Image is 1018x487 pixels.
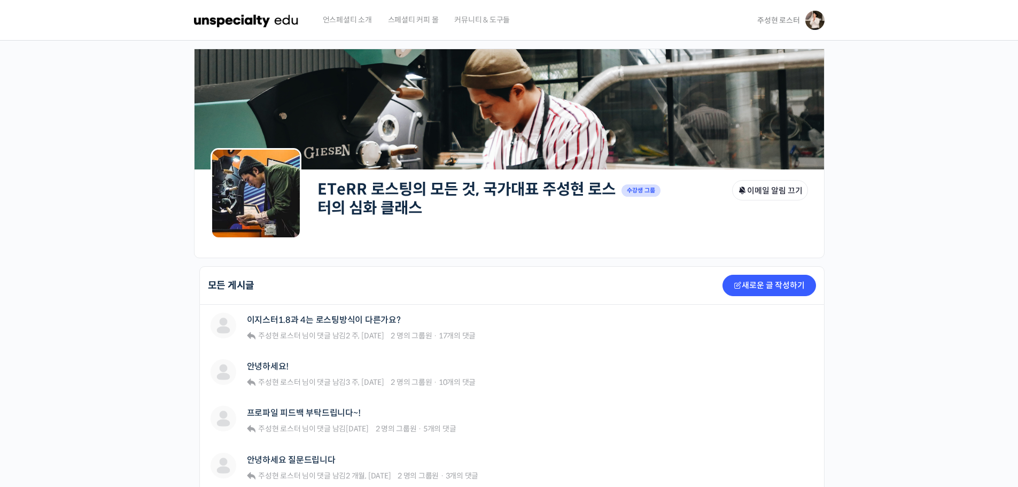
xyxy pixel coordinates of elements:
[446,471,479,481] span: 3개의 댓글
[211,148,301,239] img: Group logo of ETeRR 로스팅의 모든 것, 국가대표 주성현 로스터의 심화 클래스
[257,331,300,341] a: 주성현 로스터
[257,424,369,434] span: 님이 댓글 남김
[257,424,300,434] a: 주성현 로스터
[621,184,661,197] span: 수강생 그룹
[257,377,300,387] a: 주성현 로스터
[257,471,300,481] a: 주성현 로스터
[247,455,336,465] a: 안녕하세요 질문드립니다
[257,377,384,387] span: 님이 댓글 남김
[376,424,417,434] span: 2 명의 그룹원
[346,471,391,481] a: 2 개월, [DATE]
[317,180,616,218] a: ETeRR 로스팅의 모든 것, 국가대표 주성현 로스터의 심화 클래스
[346,331,384,341] a: 2 주, [DATE]
[346,377,384,387] a: 3 주, [DATE]
[258,471,300,481] span: 주성현 로스터
[258,331,300,341] span: 주성현 로스터
[433,331,437,341] span: ·
[398,471,439,481] span: 2 명의 그룹원
[258,377,300,387] span: 주성현 로스터
[433,377,437,387] span: ·
[257,331,384,341] span: 님이 댓글 남김
[258,424,300,434] span: 주성현 로스터
[423,424,456,434] span: 5개의 댓글
[247,315,401,325] a: 이지스터1.8과 4는 로스팅방식이 다른가요?
[391,377,432,387] span: 2 명의 그룹원
[440,471,444,481] span: ·
[439,331,476,341] span: 17개의 댓글
[257,471,391,481] span: 님이 댓글 남김
[757,16,799,25] span: 주성현 로스터
[346,424,369,434] a: [DATE]
[247,408,361,418] a: 프로파일 피드백 부탁드립니다~!
[732,180,808,200] button: 이메일 알림 끄기
[418,424,422,434] span: ·
[439,377,476,387] span: 10개의 댓글
[247,361,289,372] a: 안녕하세요!
[722,275,816,296] a: 새로운 글 작성하기
[391,331,432,341] span: 2 명의 그룹원
[208,281,255,290] h2: 모든 게시글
